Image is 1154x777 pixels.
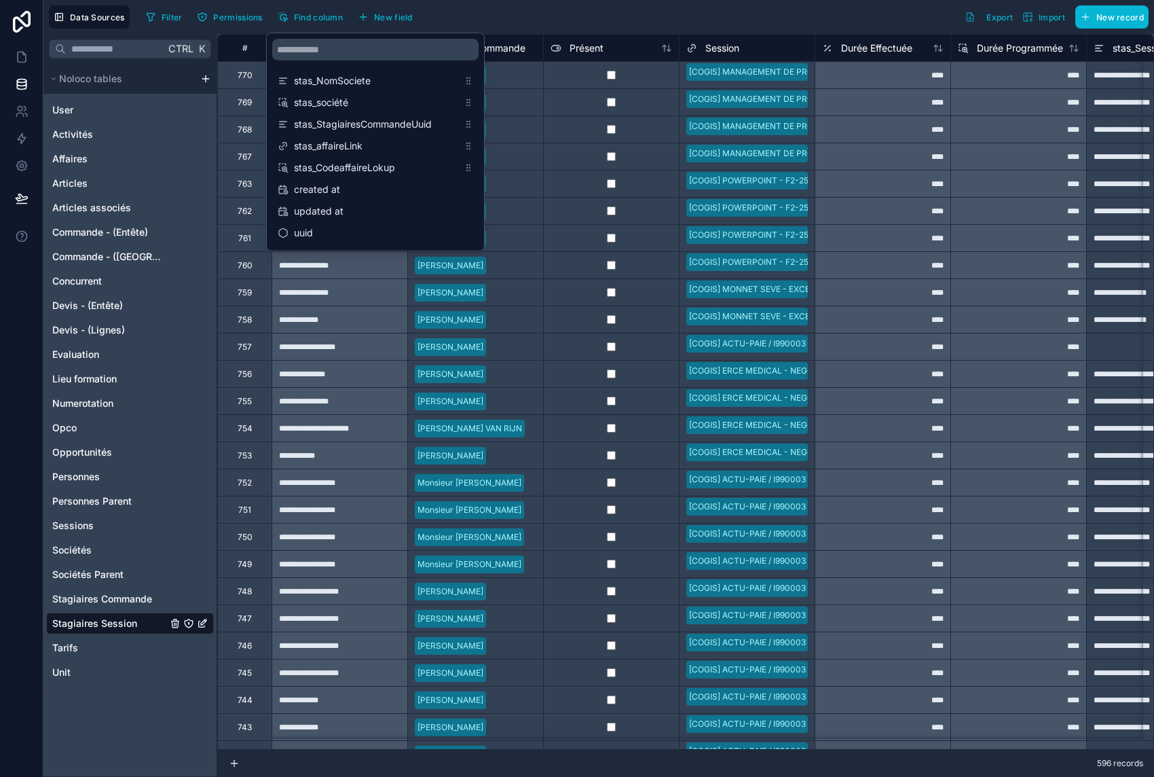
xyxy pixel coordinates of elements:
div: 750 [238,532,253,543]
div: [COGIS] ACTU-PAIE / I990003 - ARBENT - [DATE] - AM [689,473,902,486]
span: K [197,44,206,54]
div: [COGIS] ACTU-PAIE / I990003 - ARBENT - [DATE] - AM [689,501,902,513]
span: Find column [294,12,343,22]
div: [COGIS] POWERPOINT - F2-25 / I200145 - Jour 3/4 [689,175,887,187]
span: New record [1096,12,1144,22]
div: [PERSON_NAME] [417,341,483,353]
div: 747 [238,613,252,624]
span: stas_affaireLink [294,139,458,153]
div: 744 [238,695,253,706]
a: New record [1070,5,1149,29]
div: 752 [238,477,252,488]
span: stas_CodeaffaireLokup [294,161,458,175]
div: [COGIS] ERCE MEDICAL - NEGOCIATIONS / 201495 [689,365,887,377]
div: # [228,43,261,53]
span: Durée Effectuée [841,41,912,55]
span: New field [374,12,413,22]
button: Find column [273,7,348,27]
button: Permissions [192,7,267,27]
div: 767 [238,151,252,162]
button: Import [1018,5,1070,29]
button: Filter [141,7,187,27]
div: [PERSON_NAME] VAN RIJN [417,422,522,435]
span: Ctrl [167,40,195,57]
div: 769 [238,97,252,108]
span: stas_NomSociete [294,74,458,88]
div: 770 [238,70,253,81]
button: New record [1075,5,1149,29]
div: [COGIS] ACTU-PAIE / I990003 - ARBENT - [DATE] - MATIN [689,691,915,703]
div: 745 [238,668,252,679]
div: 756 [238,369,252,380]
div: [PERSON_NAME] [417,450,483,462]
div: [COGIS] ERCE MEDICAL - NEGOCIATIONS / 201495 [689,419,887,431]
div: [COGIS] ACTU-PAIE / I990003 - ARBENT - [DATE] - AM [689,555,902,567]
span: updated at [294,204,458,218]
span: Durée Programmée [977,41,1063,55]
span: Permissions [213,12,262,22]
div: [COGIS] ERCE MEDICAL - NEGOCIATIONS / 201495 [689,446,887,458]
div: [PERSON_NAME] [417,748,483,761]
div: 743 [238,722,252,733]
div: [PERSON_NAME] [417,368,483,380]
div: 749 [238,559,252,570]
div: [COGIS] MANAGEMENT DE PROXIMITE (blocs 1 et 2) / I200142 - Jour 4 [689,147,961,160]
div: Monsieur [PERSON_NAME] [417,558,521,571]
div: Monsieur [PERSON_NAME] [417,531,521,543]
span: stas_StagiairesCommandeUuid [294,118,458,131]
button: New field [353,7,417,27]
button: Export [960,5,1018,29]
div: [COGIS] ACTU-PAIE / I990003 - BOURG - [DATE] [689,338,878,350]
div: 742 [238,749,252,760]
div: scrollable content [267,33,484,251]
span: Présent [570,41,603,55]
div: [COGIS] MONNET SEVE - EXCEL AVANCE / 201533 - Jour 1/6 [689,283,922,295]
div: 759 [238,287,252,298]
div: [COGIS] MANAGEMENT DE PROXIMITE (blocs 1 et 2) / I200142 - Jour 1 [689,66,959,78]
div: [PERSON_NAME] [417,721,483,734]
div: [COGIS] POWERPOINT - F2-25 / I200145 - Jour 4/4 [689,229,888,241]
div: [COGIS] MANAGEMENT DE PROXIMITE (blocs 1 et 2) / I200142 - Jour 2 [689,93,961,105]
div: [COGIS] ACTU-PAIE / I990003 - ARBENT - [DATE] - AM [689,528,902,540]
span: uuid [294,226,458,240]
div: [COGIS] ACTU-PAIE / I990003 - ARBENT - [DATE] - AM [689,582,902,594]
div: [PERSON_NAME] [417,314,483,326]
button: Data Sources [49,5,130,29]
div: [PERSON_NAME] [417,640,483,652]
div: [COGIS] POWERPOINT - F2-25 / I200145 - Jour 2/4 [689,202,887,214]
div: [COGIS] MONNET SEVE - EXCEL AVANCE / 201533 - Jour 1/6 [689,310,922,323]
span: stas_société [294,96,458,109]
a: Permissions [192,7,272,27]
span: Import [1039,12,1065,22]
span: Data Sources [70,12,125,22]
div: [PERSON_NAME] [417,585,483,598]
div: 757 [238,342,252,353]
div: [COGIS] POWERPOINT - F2-25 / I200145 - Jour 1/4 [689,256,886,268]
div: [PERSON_NAME] [417,613,483,625]
div: 768 [238,124,252,135]
div: 762 [238,206,252,217]
div: 763 [238,179,252,189]
div: 760 [238,260,253,271]
div: [COGIS] ERCE MEDICAL - NEGOCIATIONS / 201495 [689,392,887,404]
div: Monsieur [PERSON_NAME] [417,477,521,489]
span: Session [705,41,739,55]
div: 746 [238,640,252,651]
div: 751 [238,505,251,516]
div: [COGIS] ACTU-PAIE / I990003 - ARBENT - [DATE] - AM [689,745,902,757]
div: [COGIS] ACTU-PAIE / I990003 - ARBENT - [DATE] - MATIN [689,718,915,730]
div: Monsieur [PERSON_NAME] [417,504,521,516]
div: [PERSON_NAME] [417,694,483,706]
div: 761 [238,233,251,244]
div: [COGIS] ACTU-PAIE / I990003 - ARBENT - [DATE] - AM [689,636,902,649]
span: Filter [162,12,183,22]
span: created at [294,183,458,196]
span: 596 records [1097,758,1143,769]
div: 753 [238,450,252,461]
div: 748 [238,586,252,597]
div: 755 [238,396,252,407]
span: Export [986,12,1013,22]
div: 758 [238,314,252,325]
div: [PERSON_NAME] [417,259,483,272]
div: [PERSON_NAME] [417,287,483,299]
